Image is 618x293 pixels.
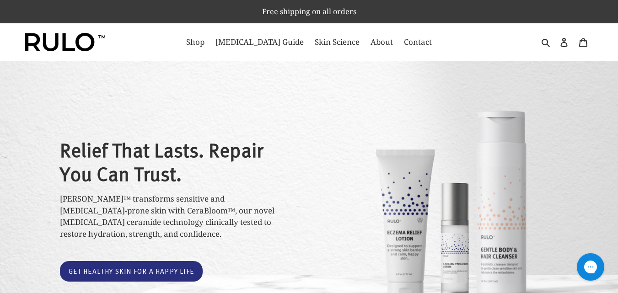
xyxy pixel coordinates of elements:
img: Rulo™ Skin [25,33,105,51]
p: [PERSON_NAME]™ transforms sensitive and [MEDICAL_DATA]-prone skin with CeraBloom™, our novel [MED... [60,193,293,240]
iframe: Gorgias live chat messenger [572,250,609,284]
a: [MEDICAL_DATA] Guide [211,35,308,49]
span: Skin Science [315,37,360,48]
span: [MEDICAL_DATA] Guide [215,37,304,48]
h2: Relief That Lasts. Repair You Can Trust. [60,138,293,185]
span: Shop [186,37,204,48]
a: Skin Science [310,35,364,49]
a: About [366,35,398,49]
a: Contact [399,35,436,49]
a: Shop [182,35,209,49]
p: Free shipping on all orders [1,1,617,22]
a: Get healthy skin for a happy life: Catalog [60,261,203,282]
span: Contact [404,37,432,48]
span: About [371,37,393,48]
